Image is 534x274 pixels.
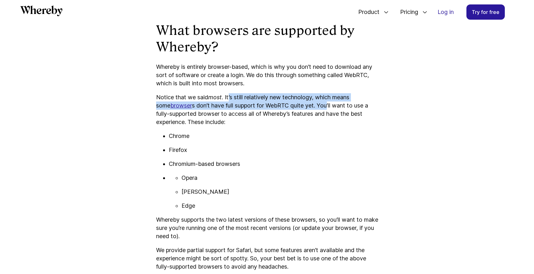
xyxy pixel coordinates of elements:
[156,22,378,55] h2: What browsers are supported by Whereby?
[156,63,378,88] p: Whereby is entirely browser-based, which is why you don’t need to download any sort of software o...
[156,246,378,271] p: We provide partial support for Safari, but some features aren’t available and the experience migh...
[181,202,378,210] p: Edge
[352,2,381,23] span: Product
[156,216,378,240] p: Whereby supports the two latest versions of these browsers, so you’ll want to make sure you’re ru...
[169,160,378,168] p: Chromium-based browsers
[181,188,378,196] p: [PERSON_NAME]
[156,93,378,126] p: Notice that we said . It’s still relatively new technology, which means some s don’t have full su...
[394,2,420,23] span: Pricing
[466,4,505,20] a: Try for free
[20,5,63,18] a: Whereby
[181,174,378,182] p: Opera
[170,102,192,109] a: browser
[169,146,378,154] p: Firefox
[169,132,378,140] p: Chrome
[432,5,459,19] a: Log in
[208,94,222,101] i: most
[20,5,63,16] svg: Whereby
